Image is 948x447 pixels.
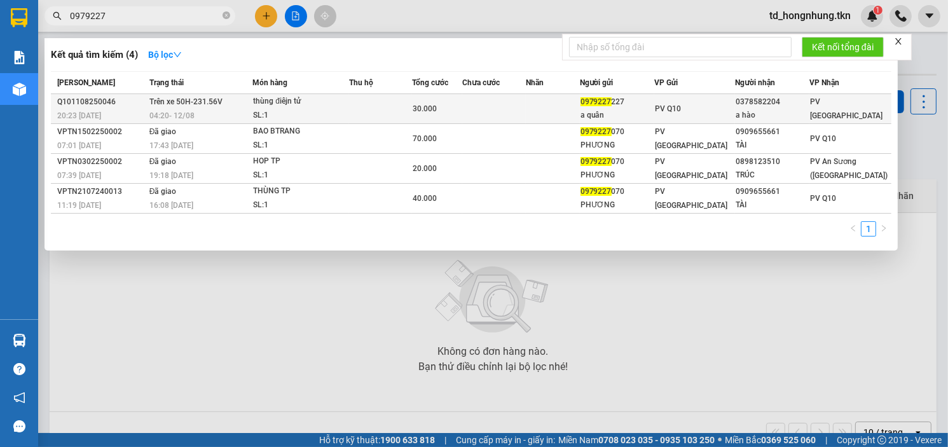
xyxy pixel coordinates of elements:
span: Đã giao [149,127,177,136]
span: search [53,11,62,20]
div: VPTN2107240013 [57,185,146,198]
div: SL: 1 [253,139,348,153]
span: 17:43 [DATE] [149,141,193,150]
span: Trạng thái [149,78,184,87]
span: Trên xe 50H-231.56V [149,97,223,106]
div: 070 [580,125,654,139]
span: close-circle [223,11,230,19]
div: 070 [580,185,654,198]
div: VPTN0302250002 [57,155,146,168]
input: Nhập số tổng đài [569,37,792,57]
span: close-circle [223,10,230,22]
span: Món hàng [252,78,287,87]
div: THÙNG TP [253,184,348,198]
div: SL: 1 [253,168,348,182]
div: 0909655661 [736,125,809,139]
span: Chưa cước [462,78,500,87]
div: PHƯƠNG [580,198,654,212]
span: VP Gửi [654,78,678,87]
span: PV [GEOGRAPHIC_DATA] [655,157,727,180]
span: PV Q10 [810,194,836,203]
span: Người nhận [735,78,775,87]
span: 16:08 [DATE] [149,201,193,210]
h3: Kết quả tìm kiếm ( 4 ) [51,48,138,62]
span: 19:18 [DATE] [149,171,193,180]
span: PV [GEOGRAPHIC_DATA] [655,127,727,150]
li: Previous Page [846,221,861,237]
span: 30.000 [413,104,437,113]
strong: Bộ lọc [148,50,182,60]
span: down [173,50,182,59]
span: VP Nhận [809,78,839,87]
span: 0979227 [580,127,612,136]
span: 40.000 [413,194,437,203]
span: Nhãn [526,78,544,87]
div: thùng điêjn tử [253,95,348,109]
span: [PERSON_NAME] [57,78,115,87]
button: left [846,221,861,237]
div: 0378582204 [736,95,809,109]
input: Tìm tên, số ĐT hoặc mã đơn [70,9,220,23]
span: PV [GEOGRAPHIC_DATA] [655,187,727,210]
div: SL: 1 [253,198,348,212]
span: notification [13,392,25,404]
span: 20.000 [413,164,437,173]
img: solution-icon [13,51,26,64]
span: PV Q10 [810,134,836,143]
span: left [849,224,857,232]
span: Người gửi [580,78,614,87]
img: warehouse-icon [13,334,26,347]
div: Q101108250046 [57,95,146,109]
div: BAO BTRANG [253,125,348,139]
div: TÀI [736,139,809,152]
span: Tổng cước [412,78,448,87]
span: 11:19 [DATE] [57,201,101,210]
span: Thu hộ [349,78,373,87]
span: 70.000 [413,134,437,143]
span: right [880,224,888,232]
span: 0979227 [580,187,612,196]
div: PHƯƠNG [580,139,654,152]
span: 07:39 [DATE] [57,171,101,180]
div: TÀI [736,198,809,212]
li: Next Page [876,221,891,237]
span: 0979227 [580,157,612,166]
span: 0979227 [580,97,612,106]
button: right [876,221,891,237]
img: warehouse-icon [13,83,26,96]
span: PV [GEOGRAPHIC_DATA] [810,97,883,120]
div: a hào [736,109,809,122]
div: HOP TP [253,155,348,168]
button: Kết nối tổng đài [802,37,884,57]
div: VPTN1502250002 [57,125,146,139]
span: 04:20 - 12/08 [149,111,195,120]
div: 0898123510 [736,155,809,168]
div: 227 [580,95,654,109]
div: 070 [580,155,654,168]
span: Kết nối tổng đài [812,40,874,54]
li: 1 [861,221,876,237]
div: SL: 1 [253,109,348,123]
div: PHƯƠNG [580,168,654,182]
a: 1 [862,222,876,236]
span: message [13,420,25,432]
span: PV Q10 [655,104,681,113]
div: TRÚC [736,168,809,182]
span: 20:23 [DATE] [57,111,101,120]
span: PV An Sương ([GEOGRAPHIC_DATA]) [810,157,888,180]
span: question-circle [13,363,25,375]
span: 07:01 [DATE] [57,141,101,150]
div: a quân [580,109,654,122]
span: close [894,37,903,46]
button: Bộ lọcdown [138,45,192,65]
span: Đã giao [149,157,177,166]
span: Đã giao [149,187,177,196]
img: logo-vxr [11,8,27,27]
div: 0909655661 [736,185,809,198]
